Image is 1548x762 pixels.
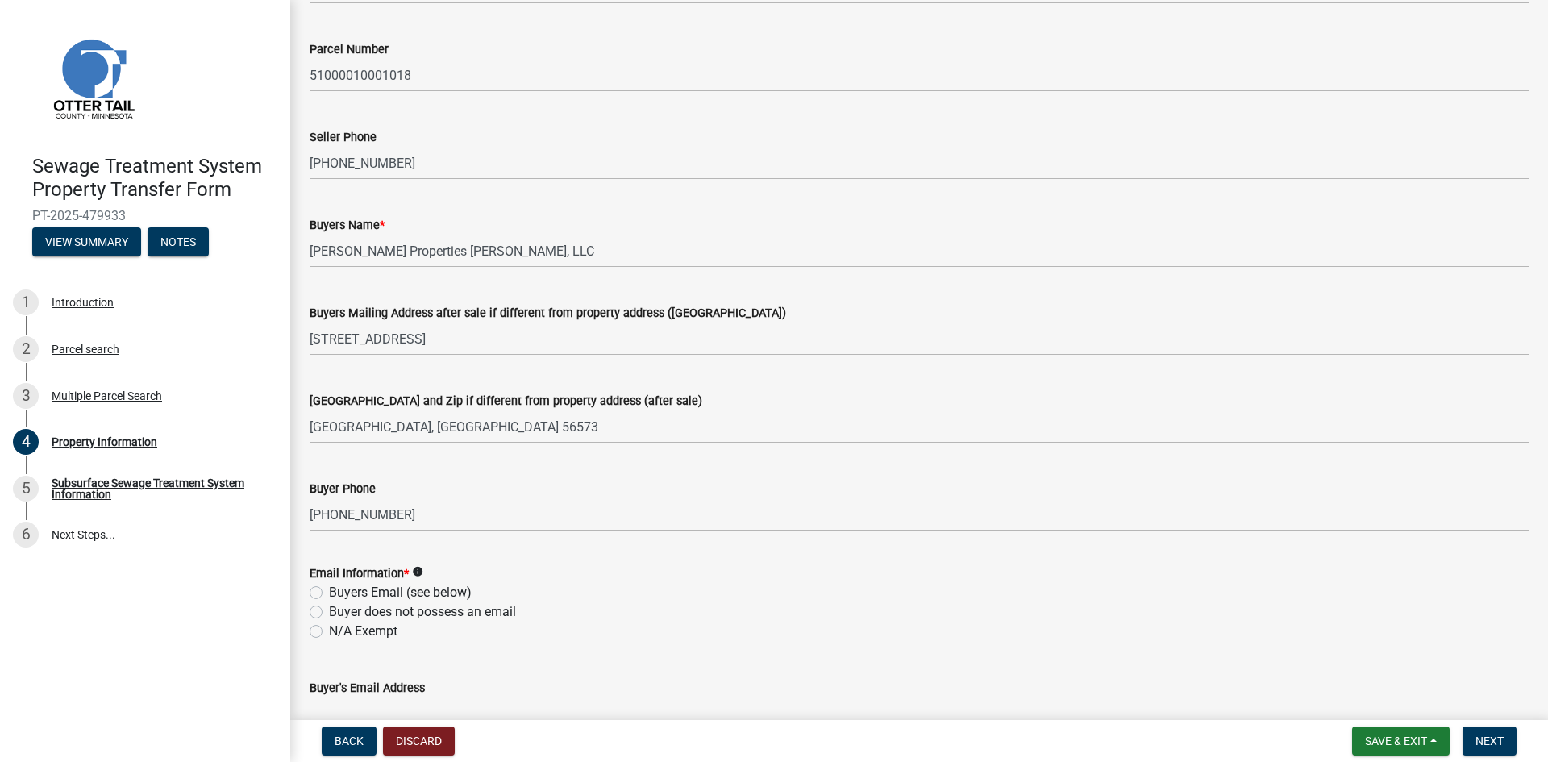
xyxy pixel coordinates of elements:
span: Back [335,735,364,747]
div: Introduction [52,297,114,308]
div: 2 [13,336,39,362]
button: Next [1463,727,1517,756]
img: Otter Tail County, Minnesota [32,17,153,138]
label: N/A Exempt [329,622,397,641]
label: Buyers Mailing Address after sale if different from property address ([GEOGRAPHIC_DATA]) [310,308,786,319]
div: 5 [13,476,39,502]
label: Seller Phone [310,132,377,144]
label: Buyers Name [310,220,385,231]
span: Next [1475,735,1504,747]
div: 6 [13,522,39,548]
wm-modal-confirm: Notes [148,236,209,249]
i: info [412,566,423,577]
button: Save & Exit [1352,727,1450,756]
label: Buyer Phone [310,484,376,495]
div: Multiple Parcel Search [52,390,162,402]
label: Buyer's Email Address [310,683,425,694]
label: Parcel Number [310,44,389,56]
button: View Summary [32,227,141,256]
h4: Sewage Treatment System Property Transfer Form [32,155,277,202]
div: 3 [13,383,39,409]
div: 4 [13,429,39,455]
label: Email Information [310,568,409,580]
span: PT-2025-479933 [32,208,258,223]
button: Discard [383,727,455,756]
wm-modal-confirm: Summary [32,236,141,249]
span: Save & Exit [1365,735,1427,747]
label: Buyers Email (see below) [329,583,472,602]
div: Subsurface Sewage Treatment System Information [52,477,264,500]
button: Notes [148,227,209,256]
label: [GEOGRAPHIC_DATA] and Zip if different from property address (after sale) [310,396,702,407]
div: Parcel search [52,344,119,355]
div: 1 [13,289,39,315]
button: Back [322,727,377,756]
div: Property Information [52,436,157,448]
label: Buyer does not possess an email [329,602,516,622]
